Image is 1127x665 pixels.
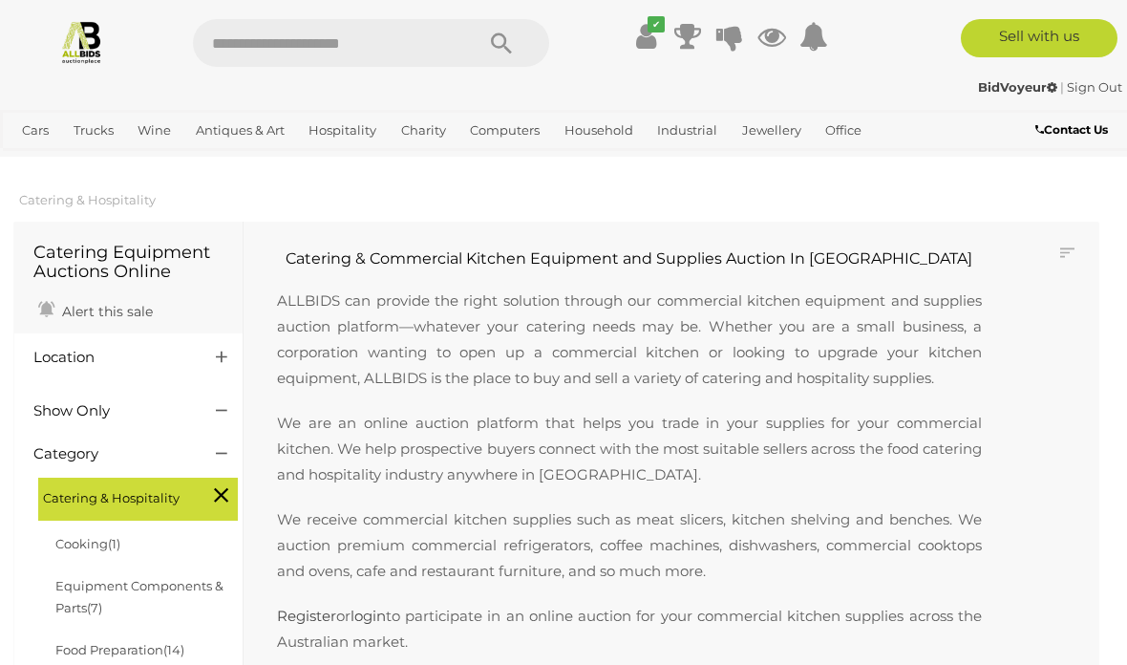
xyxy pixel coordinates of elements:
[78,146,229,178] a: [GEOGRAPHIC_DATA]
[33,350,187,366] h4: Location
[258,603,1001,654] p: or to participate in an online auction for your commercial kitchen supplies across the Australian...
[1060,79,1064,95] span: |
[87,600,102,615] span: (7)
[301,115,384,146] a: Hospitality
[57,303,153,320] span: Alert this sale
[557,115,641,146] a: Household
[258,506,1001,584] p: We receive commercial kitchen supplies such as meat slicers, kitchen shelving and benches. We auc...
[163,642,184,657] span: (14)
[961,19,1117,57] a: Sell with us
[59,19,104,64] img: Allbids.com.au
[818,115,869,146] a: Office
[1035,122,1108,137] b: Contact Us
[66,115,121,146] a: Trucks
[1035,119,1113,140] a: Contact Us
[14,115,56,146] a: Cars
[258,410,1001,487] p: We are an online auction platform that helps you trade in your supplies for your commercial kitch...
[19,192,156,207] a: Catering & Hospitality
[351,607,386,625] a: login
[1067,79,1122,95] a: Sign Out
[188,115,292,146] a: Antiques & Art
[277,607,336,625] a: Register
[55,578,223,615] a: Equipment Components & Parts(7)
[631,19,660,54] a: ✔
[130,115,179,146] a: Wine
[33,446,187,462] h4: Category
[454,19,549,67] button: Search
[978,79,1057,95] strong: BidVoyeur
[33,244,223,282] h1: Catering Equipment Auctions Online
[33,295,158,324] a: Alert this sale
[648,16,665,32] i: ✔
[978,79,1060,95] a: BidVoyeur
[108,536,120,551] span: (1)
[393,115,454,146] a: Charity
[258,268,1001,391] p: ALLBIDS can provide the right solution through our commercial kitchen equipment and supplies auct...
[734,115,809,146] a: Jewellery
[43,483,186,509] span: Catering & Hospitality
[258,250,1001,268] h2: Catering & Commercial Kitchen Equipment and Supplies Auction In [GEOGRAPHIC_DATA]
[55,536,120,551] a: Cooking(1)
[14,146,69,178] a: Sports
[649,115,725,146] a: Industrial
[33,403,187,419] h4: Show Only
[462,115,547,146] a: Computers
[55,642,184,657] a: Food Preparation(14)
